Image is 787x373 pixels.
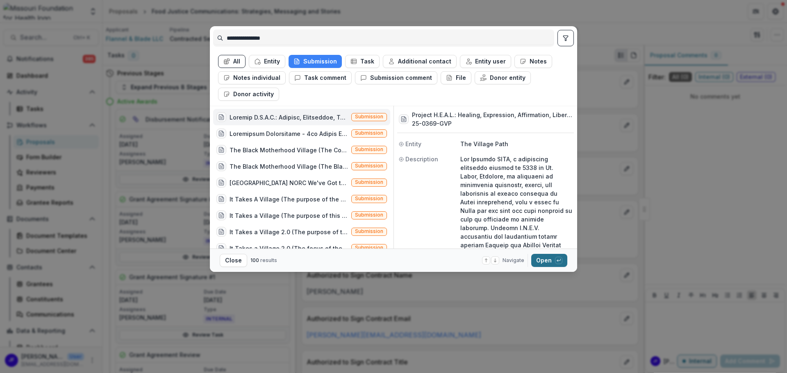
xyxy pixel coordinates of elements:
[405,155,438,163] span: Description
[441,71,471,84] button: File
[230,228,348,236] div: It Takes a Village 2.0 (The purpose of this grant is to provide food, milk and formula to needy f...
[230,129,348,138] div: Loremipsum Dolorsitame - 4co Adipis Elitsedd Eiusm Temporin Utlabo Etdolo (Magnaal Enimadmini v Q...
[345,55,380,68] button: Task
[460,55,511,68] button: Entity user
[230,113,348,122] div: Loremip D.S.A.C.: Adipisc, Elitseddoe, Temporincid, Utlaboreet (Dol Magnaal ENIM, a minimvenia qu...
[230,146,348,154] div: The Black Motherhood Village (The Community Reach is a nonprofit that believes capacity building ...
[383,55,457,68] button: Additional contact
[289,71,352,84] button: Task comment
[405,140,421,148] span: Entity
[260,257,277,263] span: results
[355,130,383,136] span: Submission
[355,179,383,185] span: Submission
[412,111,572,119] h3: Project H.E.A.L.: Healing, Expression, Affirmation, Liberation
[514,55,552,68] button: Notes
[503,257,524,264] span: Navigate
[230,179,348,187] div: [GEOGRAPHIC_DATA] NORC We've Got the Power Communiversity Ubuntu Aging Well Project (To build upo...
[355,196,383,201] span: Submission
[230,244,348,253] div: It Takes a Village 2.0 (The focus of the project will be to provide milk, formula and pampers to ...
[355,147,383,152] span: Submission
[412,119,572,128] h3: 25-0369-GVP
[460,140,572,148] p: The Village Path
[220,254,247,267] button: Close
[218,88,279,101] button: Donor activity
[475,71,531,84] button: Donor entity
[289,55,342,68] button: Submission
[230,162,348,171] div: The Black Motherhood Village (The Black Motherhood village needs this grant in order to provide n...
[230,195,348,203] div: It Takes A Village (The purpose of the grant is to provide milk, pampers and formula to the targe...
[355,228,383,234] span: Submission
[249,55,285,68] button: Entity
[230,211,348,220] div: It Takes a Village (The purpose of this grant will be to provide food, formula, milk, and pampers...
[250,257,259,263] span: 100
[355,163,383,169] span: Submission
[355,245,383,251] span: Submission
[355,71,437,84] button: Submission comment
[218,71,286,84] button: Notes individual
[531,254,567,267] button: Open
[355,114,383,120] span: Submission
[355,212,383,218] span: Submission
[218,55,246,68] button: All
[557,30,574,46] button: toggle filters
